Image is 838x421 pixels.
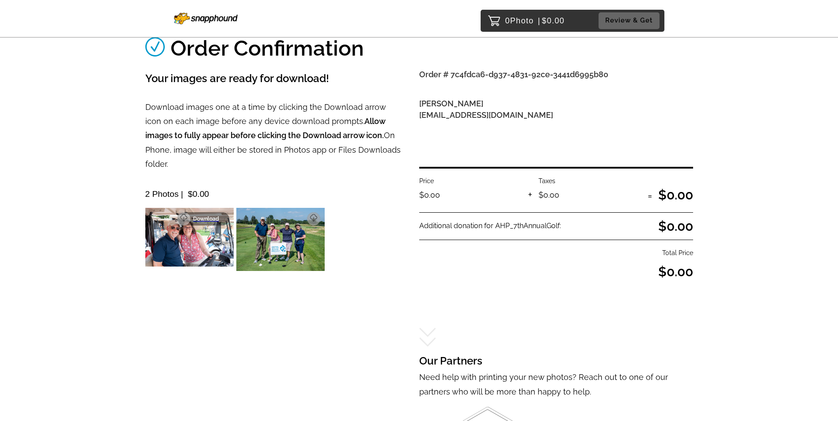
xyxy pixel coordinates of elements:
small: 2 Photos | $0.00 [145,189,209,199]
p: $0.00 [658,183,693,207]
small: Price [419,177,434,184]
small: Total Price [662,249,693,256]
small: Taxes [538,177,555,184]
h1: Order Confirmation [171,37,364,61]
span: | [538,16,541,25]
img: perfectgolf%2Fahp_7thannualgolf%2Fgallery%2F6132%2FAHPGolf_250721_037.jpg [145,208,234,267]
img: Snapphound Logo [174,13,238,24]
strong: Allow images to fully appear before clicking the Download arrow icon. [145,117,385,140]
a: Review & Get [599,12,662,29]
h2: Our Partners [419,351,693,370]
h2: Your images are ready for download! [145,69,403,88]
p: Additional donation for AHP_7thAnnualGolf: [419,220,611,233]
p: 0 $0.00 [505,14,565,28]
p: $0.00 [538,188,559,202]
button: Review & Get [599,12,660,29]
p: [PERSON_NAME] [419,98,693,109]
a: Download [307,212,320,226]
a: Download [177,212,229,226]
p: Need help with printing your new photos? Reach out to one of our partners who will be more than h... [419,370,693,399]
p: $0.00 [419,188,440,202]
p: Download [193,216,224,222]
p: Order # 7c4fdca6-d937-4831-92ce-3441d6995b80 [419,69,693,98]
img: perfectgolf%2Fahp_7thannualgolf%2Fgallery%2F6132%2FAHPGolf_250721_073.jpg [236,208,325,271]
p: Download images one at a time by clicking the Download arrow icon on each image before any device... [145,100,403,172]
p: $0.00 [421,260,693,284]
span: Photo [510,14,534,28]
input: 0.00 [611,218,693,235]
p: [EMAIL_ADDRESS][DOMAIN_NAME] [419,109,693,139]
